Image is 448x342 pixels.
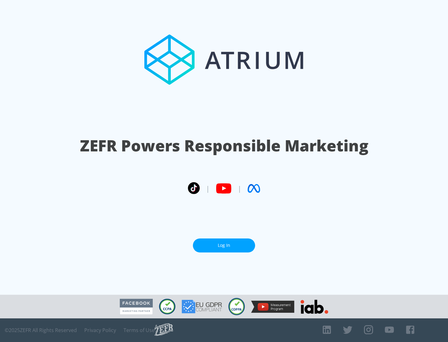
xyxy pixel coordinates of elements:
img: COPPA Compliant [228,298,245,315]
span: | [206,184,210,193]
img: IAB [301,300,328,314]
img: Facebook Marketing Partner [120,299,153,315]
span: | [238,184,241,193]
span: © 2025 ZEFR All Rights Reserved [5,327,77,333]
a: Privacy Policy [84,327,116,333]
a: Log In [193,238,255,252]
img: CCPA Compliant [159,299,175,314]
img: YouTube Measurement Program [251,301,294,313]
a: Terms of Use [124,327,155,333]
img: GDPR Compliant [182,300,222,313]
h1: ZEFR Powers Responsible Marketing [80,135,368,156]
